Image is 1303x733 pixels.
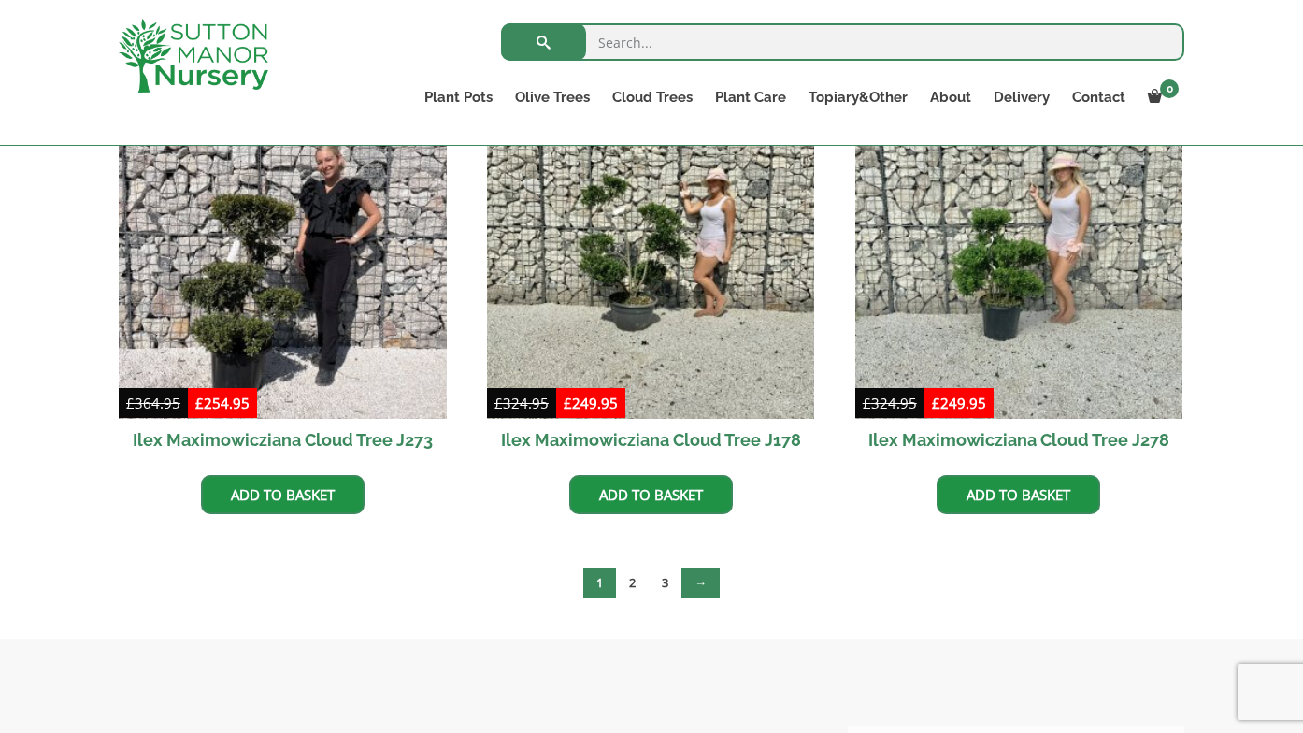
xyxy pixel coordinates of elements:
[863,394,917,412] bdi: 324.95
[855,91,1183,461] a: Sale! Ilex Maximowicziana Cloud Tree J278
[487,91,815,461] a: Sale! Ilex Maximowicziana Cloud Tree J178
[413,84,504,110] a: Plant Pots
[126,394,180,412] bdi: 364.95
[601,84,704,110] a: Cloud Trees
[119,567,1184,606] nav: Product Pagination
[564,394,572,412] span: £
[919,84,982,110] a: About
[195,394,204,412] span: £
[704,84,797,110] a: Plant Care
[487,91,815,419] img: Ilex Maximowicziana Cloud Tree J178
[1061,84,1137,110] a: Contact
[494,394,503,412] span: £
[569,475,733,514] a: Add to basket: “Ilex Maximowicziana Cloud Tree J178”
[797,84,919,110] a: Topiary&Other
[119,91,447,461] a: Sale! Ilex Maximowicziana Cloud Tree J273
[195,394,250,412] bdi: 254.95
[487,419,815,461] h2: Ilex Maximowicziana Cloud Tree J178
[119,91,447,419] img: Ilex Maximowicziana Cloud Tree J273
[855,419,1183,461] h2: Ilex Maximowicziana Cloud Tree J278
[564,394,618,412] bdi: 249.95
[932,394,940,412] span: £
[616,568,649,598] a: Page 2
[501,23,1184,61] input: Search...
[855,91,1183,419] img: Ilex Maximowicziana Cloud Tree J278
[681,568,720,598] a: →
[126,394,135,412] span: £
[863,394,871,412] span: £
[932,394,986,412] bdi: 249.95
[583,568,616,598] span: Page 1
[119,19,268,93] img: logo
[937,475,1100,514] a: Add to basket: “Ilex Maximowicziana Cloud Tree J278”
[494,394,549,412] bdi: 324.95
[1160,79,1179,98] span: 0
[119,419,447,461] h2: Ilex Maximowicziana Cloud Tree J273
[504,84,601,110] a: Olive Trees
[201,475,365,514] a: Add to basket: “Ilex Maximowicziana Cloud Tree J273”
[982,84,1061,110] a: Delivery
[649,568,681,598] a: Page 3
[1137,84,1184,110] a: 0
